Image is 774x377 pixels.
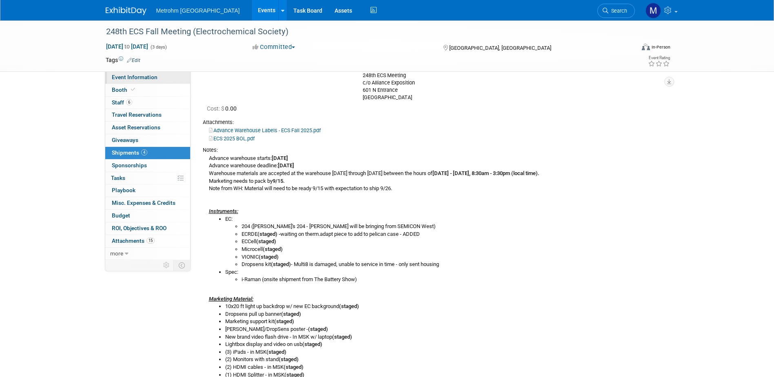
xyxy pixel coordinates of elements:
span: [GEOGRAPHIC_DATA], [GEOGRAPHIC_DATA] [449,45,551,51]
span: Cost: $ [207,105,225,112]
span: 6 [126,99,132,105]
b: (staged) [332,334,352,340]
span: Travel Reservations [112,111,162,118]
a: Misc. Expenses & Credits [105,197,190,209]
b: (staged) [259,254,279,260]
span: (3 days) [150,44,167,50]
a: Asset Reservations [105,122,190,134]
img: ExhibitDay [106,7,146,15]
a: Event Information [105,71,190,84]
li: New brand video flash drive - In MSK w/ laptop [225,333,663,341]
a: Booth [105,84,190,96]
b: (staged) [256,238,276,244]
b: (staged) [266,349,286,355]
div: Metrohm/Booth #300 248th ECS Meeting c/o Alliance Exposition 601 N Entrance [GEOGRAPHIC_DATA] [363,64,506,101]
li: EC: [225,215,663,268]
u: Marketing Material: [209,296,253,302]
span: 15 [146,237,155,244]
span: 4 [141,149,147,155]
a: Staff6 [105,97,190,109]
li: ECRDE waiting on therm.adapt piece to add to pelican case - ADDED [242,231,663,238]
div: Event Format [587,42,671,55]
span: Asset Reservations [112,124,160,131]
td: Tags [106,56,140,64]
a: Tasks [105,172,190,184]
a: Attachments15 [105,235,190,247]
a: Advance Warehouse Labels - ECS Fall 2025.pdf [209,127,321,133]
span: more [110,250,123,257]
span: 0.00 [207,105,240,112]
a: Edit [127,58,140,63]
td: Toggle Event Tabs [173,260,190,271]
img: Format-Inperson.png [642,44,650,50]
div: 248th ECS Fall Meeting (Electrochemical Society) [103,24,623,39]
li: Dropsens pull up banner [225,310,663,318]
div: In-Person [651,44,670,50]
i: Booth reservation complete [131,87,135,92]
div: Event Rating [648,56,670,60]
span: Booth [112,86,137,93]
span: Attachments [112,237,155,244]
li: (2) HDMI cables - in MSK [225,364,663,371]
b: (staged) [271,261,291,267]
span: Staff [112,99,132,106]
span: [DATE] [DATE] [106,43,149,50]
span: Event Information [112,74,157,80]
li: 204 ([PERSON_NAME]'s 204 - [PERSON_NAME] will be bringing from SEMICON West) [242,223,663,231]
span: Misc. Expenses & Credits [112,200,175,206]
li: i-Raman (onsite shipment from The Battery Show) [242,276,663,284]
li: Microcell [242,246,663,253]
li: Spec: [225,268,663,284]
span: Metrohm [GEOGRAPHIC_DATA] [156,7,240,14]
a: Playbook [105,184,190,197]
b: (staged) [263,246,283,252]
span: Tasks [111,175,125,181]
a: ROI, Objectives & ROO [105,222,190,235]
span: Budget [112,212,130,219]
a: more [105,248,190,260]
button: Committed [250,43,298,51]
b: (staged) [281,311,301,317]
span: Search [608,8,627,14]
b: (staged) - [257,231,280,237]
a: Search [597,4,635,18]
a: Budget [105,210,190,222]
li: (2) Monitors with stand [225,356,663,364]
td: Personalize Event Tab Strip [160,260,174,271]
b: (staged) [279,356,299,362]
span: Shipments [112,149,147,156]
i: Instruments: [209,208,238,214]
a: Giveaways [105,134,190,146]
span: to [123,43,131,50]
a: Travel Reservations [105,109,190,121]
a: Sponsorships [105,160,190,172]
li: VIONIC [242,253,663,261]
span: Playbook [112,187,135,193]
b: (staged) [274,318,294,324]
b: (staged) [339,303,359,309]
b: (staged) [302,341,322,347]
img: Michelle Simoes [645,3,661,18]
a: ECS 2025 BOL.pdf [209,135,255,142]
span: Sponsorships [112,162,147,169]
li: [PERSON_NAME]/DropSens poster - [225,326,663,333]
span: Giveaways [112,137,138,143]
b: [DATE] - [DATE], 8:30am - 3:30pm (local time). [432,170,539,176]
span: ROI, Objectives & ROO [112,225,166,231]
div: Attachments: [203,119,663,126]
div: Notes: [203,146,663,154]
li: Marketing support kit [225,318,663,326]
li: (3) iPads - in MSK [225,348,663,356]
li: 10x20 ft light up backdrop w/ new EC background [225,303,663,310]
li: Dropsens kit - Multi8 is damaged, unable to service in time - only sent housing [242,261,663,268]
a: Shipments4 [105,147,190,159]
b: (staged) [308,326,328,332]
li: ECCell [242,238,663,246]
li: Lightbox display and video on usb [225,341,663,348]
b: [DATE] [272,155,288,161]
b: [DATE] [278,162,294,169]
b: 9/15. [273,178,285,184]
b: (staged) [284,364,304,370]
